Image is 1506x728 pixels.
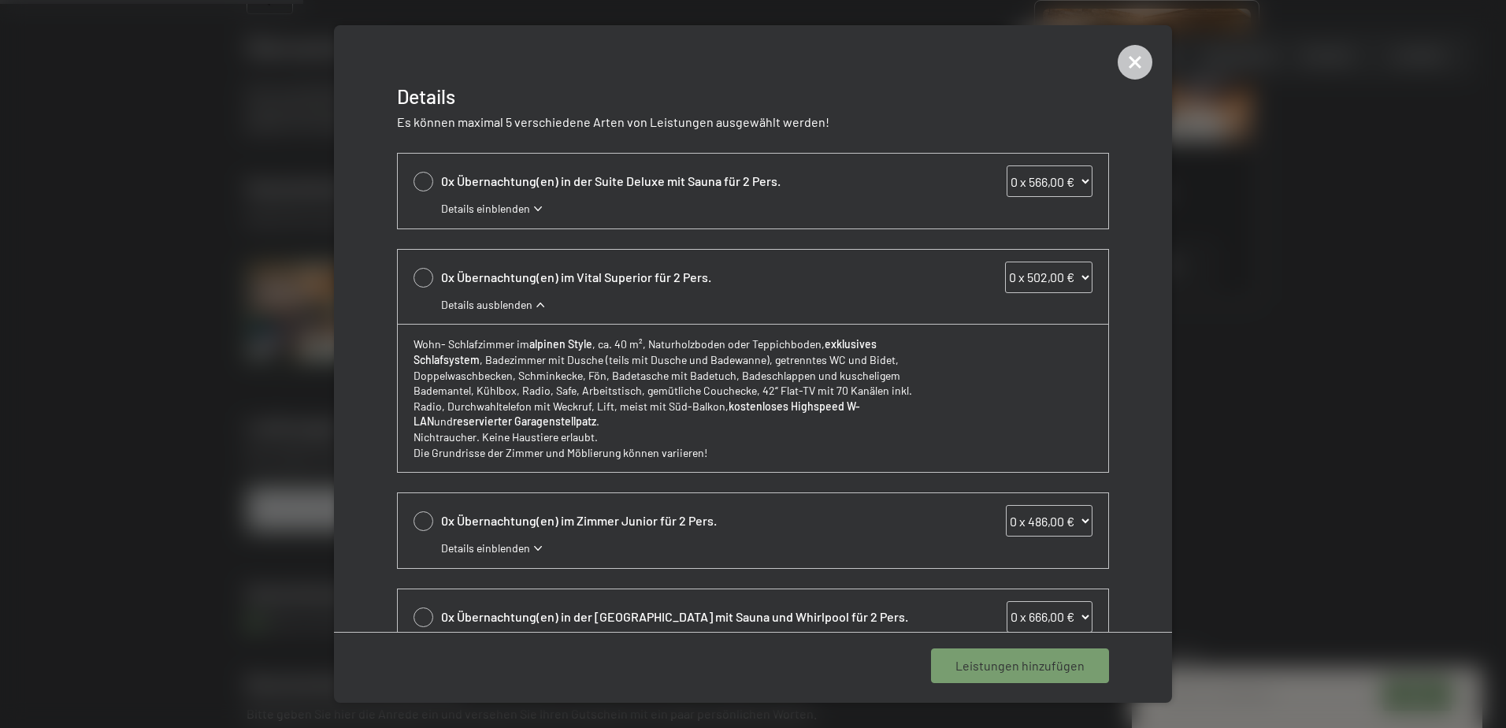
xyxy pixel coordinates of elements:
strong: exklusives Schlafsystem [414,337,877,366]
strong: kostenloses Highspeed W-LAN [414,399,860,429]
span: Details einblenden [441,201,530,217]
p: Wohn- Schlafzimmer im , ca. 40 m², Naturholzboden oder Teppichboden, , Badezimmer mit Dusche (tei... [414,336,923,429]
span: 0x Übernachtung(en) in der [GEOGRAPHIC_DATA] mit Sauna und Whirlpool für 2 Pers. [441,608,929,626]
span: 0x Übernachtung(en) in der Suite Deluxe mit Sauna für 2 Pers. [441,173,929,190]
strong: alpinen Style [529,337,592,351]
p: Die Grundrisse der Zimmer und Möblierung können variieren! [414,445,923,461]
p: Nichtraucher. Keine Haustiere erlaubt. [414,429,923,445]
span: 0x Übernachtung(en) im Vital Superior für 2 Pers. [441,269,929,286]
span: 0x Übernachtung(en) im Zimmer Junior für 2 Pers. [441,512,929,529]
span: Details ausblenden [441,297,532,313]
strong: reservierter Garagenstellpatz [453,414,596,428]
p: Es können maximal 5 verschiedene Arten von Leistungen ausgewählt werden! [397,113,1109,131]
span: Leistungen hinzufügen [955,657,1085,674]
span: Details [397,84,455,108]
span: Details einblenden [441,540,530,556]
